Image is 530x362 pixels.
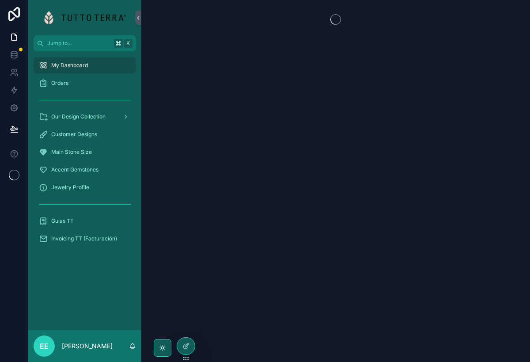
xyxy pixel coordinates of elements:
[34,179,136,195] a: Jewelry Profile
[51,166,98,173] span: Accent Gemstones
[40,341,49,351] span: EE
[51,149,92,156] span: Main Stone Size
[51,184,89,191] span: Jewelry Profile
[34,144,136,160] a: Main Stone Size
[47,40,110,47] span: Jump to...
[34,35,136,51] button: Jump to...K
[51,62,88,69] span: My Dashboard
[51,235,117,242] span: Invoicing TT (Facturación)
[34,57,136,73] a: My Dashboard
[125,40,132,47] span: K
[34,162,136,178] a: Accent Gemstones
[62,342,113,351] p: [PERSON_NAME]
[51,217,74,225] span: Guias TT
[51,80,68,87] span: Orders
[44,11,126,25] img: App logo
[34,231,136,247] a: Invoicing TT (Facturación)
[34,109,136,125] a: Our Design Collection
[51,131,97,138] span: Customer Designs
[51,113,106,120] span: Our Design Collection
[34,75,136,91] a: Orders
[28,51,141,258] div: scrollable content
[34,126,136,142] a: Customer Designs
[34,213,136,229] a: Guias TT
